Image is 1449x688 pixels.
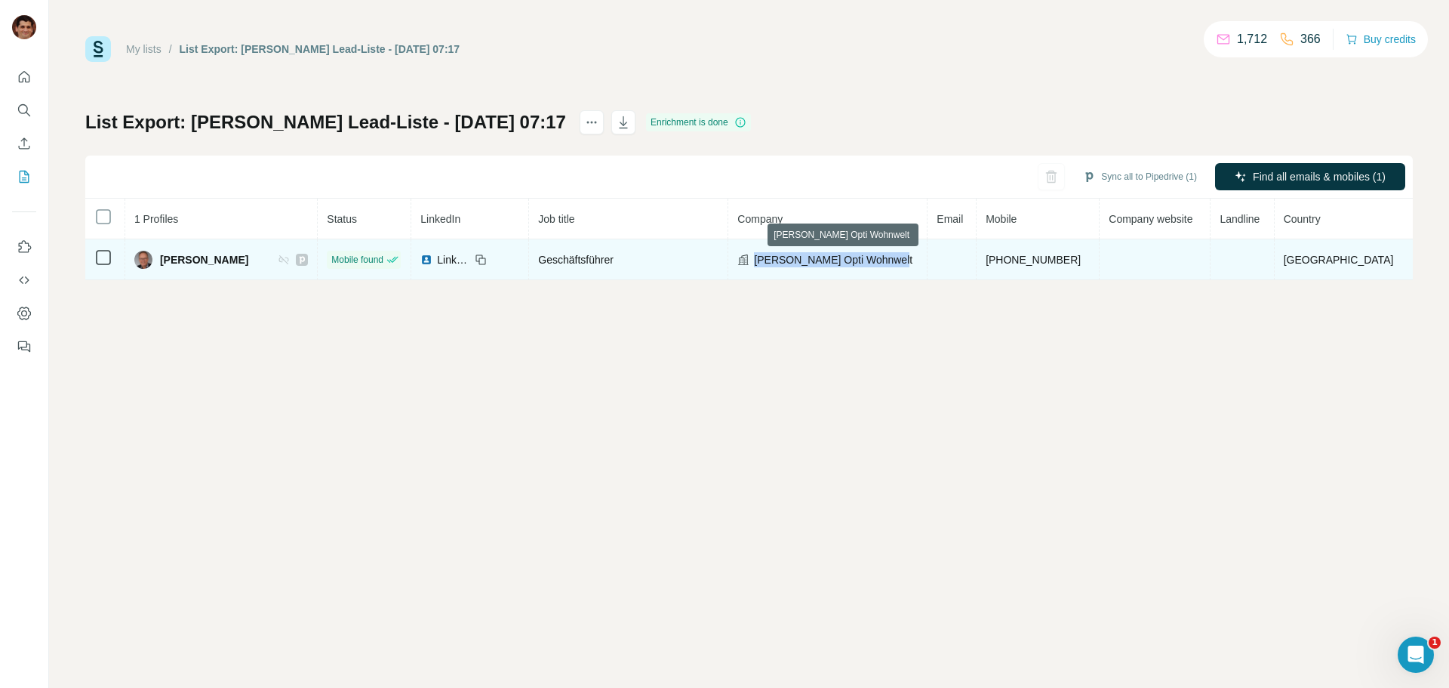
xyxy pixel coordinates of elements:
[12,163,36,190] button: My lists
[538,213,574,225] span: Job title
[12,267,36,294] button: Use Surfe API
[1398,637,1434,673] iframe: Intercom live chat
[420,254,432,266] img: LinkedIn logo
[1253,169,1386,184] span: Find all emails & mobiles (1)
[437,252,470,267] span: LinkedIn
[160,252,248,267] span: [PERSON_NAME]
[986,213,1017,225] span: Mobile
[1346,29,1416,50] button: Buy credits
[12,15,36,39] img: Avatar
[1109,213,1192,225] span: Company website
[937,213,963,225] span: Email
[169,42,172,57] li: /
[85,110,566,134] h1: List Export: [PERSON_NAME] Lead-Liste - [DATE] 07:17
[12,97,36,124] button: Search
[180,42,460,57] div: List Export: [PERSON_NAME] Lead-Liste - [DATE] 07:17
[12,233,36,261] button: Use Surfe on LinkedIn
[12,300,36,327] button: Dashboard
[1237,30,1267,48] p: 1,712
[327,213,357,225] span: Status
[12,63,36,91] button: Quick start
[1215,163,1405,190] button: Find all emails & mobiles (1)
[12,130,36,157] button: Enrich CSV
[1072,165,1207,188] button: Sync all to Pipedrive (1)
[754,252,912,267] span: [PERSON_NAME] Opti Wohnwelt
[134,251,152,269] img: Avatar
[12,333,36,360] button: Feedback
[134,213,178,225] span: 1 Profiles
[538,254,614,266] span: Geschäftsführer
[1284,213,1321,225] span: Country
[1220,213,1260,225] span: Landline
[331,253,383,267] span: Mobile found
[580,110,604,134] button: actions
[737,213,783,225] span: Company
[1300,30,1321,48] p: 366
[85,36,111,62] img: Surfe Logo
[646,113,751,131] div: Enrichment is done
[1284,254,1394,266] span: [GEOGRAPHIC_DATA]
[1429,637,1441,649] span: 1
[420,213,460,225] span: LinkedIn
[126,43,162,55] a: My lists
[986,254,1081,266] span: [PHONE_NUMBER]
